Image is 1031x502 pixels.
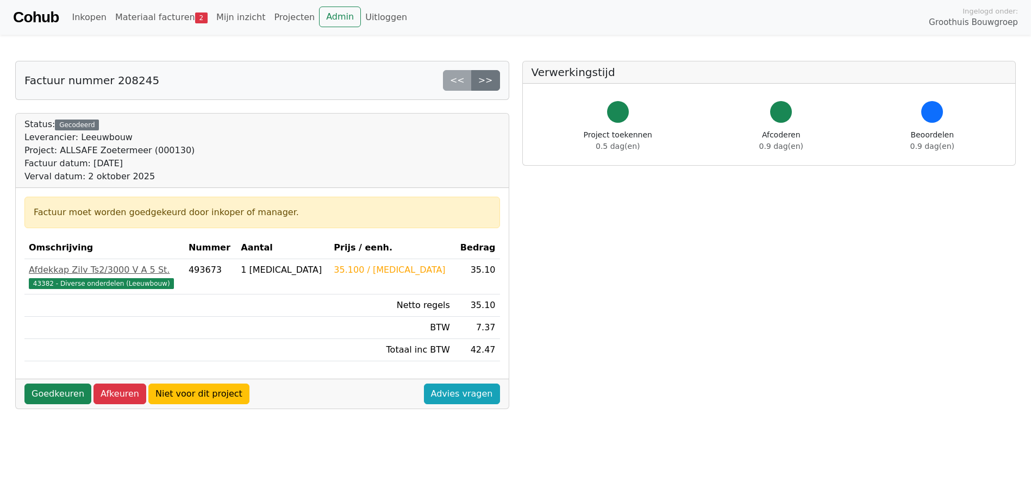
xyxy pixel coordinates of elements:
a: Goedkeuren [24,384,91,404]
h5: Verwerkingstijd [532,66,1007,79]
div: Project toekennen [584,129,652,152]
th: Nummer [184,237,236,259]
td: 35.10 [454,259,500,294]
div: Verval datum: 2 oktober 2025 [24,170,195,183]
a: Niet voor dit project [148,384,249,404]
span: 2 [195,12,208,23]
span: Groothuis Bouwgroep [929,16,1018,29]
a: >> [471,70,500,91]
span: Ingelogd onder: [963,6,1018,16]
span: 0.9 dag(en) [759,142,803,150]
a: Projecten [270,7,319,28]
td: 35.10 [454,294,500,317]
a: Uitloggen [361,7,411,28]
th: Aantal [236,237,329,259]
div: 35.100 / [MEDICAL_DATA] [334,263,449,277]
a: Inkopen [67,7,110,28]
div: Factuur moet worden goedgekeurd door inkoper of manager. [34,206,491,219]
a: Cohub [13,4,59,30]
td: Totaal inc BTW [329,339,454,361]
div: Project: ALLSAFE Zoetermeer (000130) [24,144,195,157]
a: Mijn inzicht [212,7,270,28]
a: Afkeuren [93,384,146,404]
td: 42.47 [454,339,500,361]
span: 0.5 dag(en) [596,142,640,150]
h5: Factuur nummer 208245 [24,74,159,87]
td: BTW [329,317,454,339]
th: Prijs / eenh. [329,237,454,259]
th: Bedrag [454,237,500,259]
span: 0.9 dag(en) [910,142,954,150]
div: Status: [24,118,195,183]
div: 1 [MEDICAL_DATA] [241,263,325,277]
a: Advies vragen [424,384,500,404]
div: Afdekkap Zilv Ts2/3000 V A 5 St. [29,263,180,277]
span: 43382 - Diverse onderdelen (Leeuwbouw) [29,278,174,289]
th: Omschrijving [24,237,184,259]
td: Netto regels [329,294,454,317]
a: Afdekkap Zilv Ts2/3000 V A 5 St.43382 - Diverse onderdelen (Leeuwbouw) [29,263,180,290]
div: Gecodeerd [55,120,99,130]
div: Afcoderen [759,129,803,152]
td: 493673 [184,259,236,294]
a: Admin [319,7,361,27]
div: Leverancier: Leeuwbouw [24,131,195,144]
a: Materiaal facturen2 [111,7,212,28]
td: 7.37 [454,317,500,339]
div: Beoordelen [910,129,954,152]
div: Factuur datum: [DATE] [24,157,195,170]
